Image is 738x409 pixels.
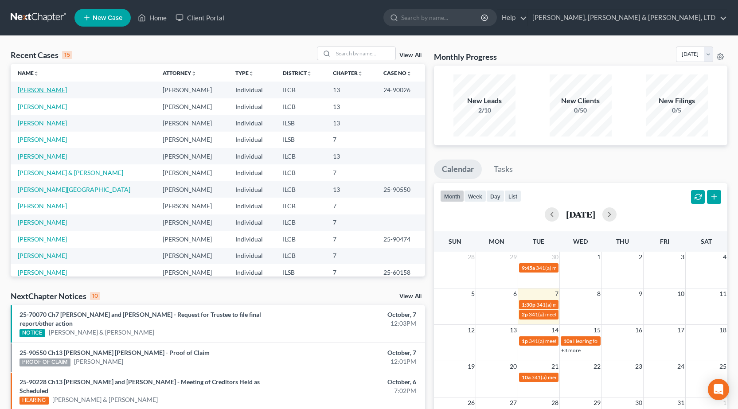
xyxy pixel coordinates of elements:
td: 7 [326,264,376,280]
div: Recent Cases [11,50,72,60]
div: October, 7 [290,348,416,357]
span: 14 [551,325,559,335]
span: 4 [722,252,727,262]
a: [PERSON_NAME], [PERSON_NAME] & [PERSON_NAME], LTD [528,10,727,26]
h3: Monthly Progress [434,51,497,62]
div: 0/5 [646,106,708,115]
td: ILCB [276,231,325,247]
input: Search by name... [333,47,395,60]
td: Individual [228,148,276,164]
a: [PERSON_NAME] & [PERSON_NAME] [18,169,123,176]
td: ILCB [276,82,325,98]
span: 21 [551,361,559,372]
span: 12 [467,325,476,335]
td: ILCB [276,214,325,231]
a: Districtunfold_more [283,70,312,76]
span: 28 [467,252,476,262]
td: ILCB [276,248,325,264]
td: [PERSON_NAME] [156,148,228,164]
span: 3 [680,252,685,262]
div: October, 6 [290,378,416,386]
div: New Leads [453,96,515,106]
span: 2p [522,311,528,318]
span: 30 [634,397,643,408]
a: [PERSON_NAME][GEOGRAPHIC_DATA] [18,186,130,193]
i: unfold_more [307,71,312,76]
td: ILCB [276,148,325,164]
span: 19 [467,361,476,372]
div: NextChapter Notices [11,291,100,301]
input: Search by name... [401,9,482,26]
span: 27 [509,397,518,408]
a: Home [133,10,171,26]
div: 12:03PM [290,319,416,328]
td: 7 [326,231,376,247]
td: [PERSON_NAME] [156,181,228,198]
td: Individual [228,248,276,264]
span: 18 [718,325,727,335]
a: [PERSON_NAME] [18,252,67,259]
a: [PERSON_NAME] [18,103,67,110]
a: +3 more [561,347,581,354]
a: [PERSON_NAME] & [PERSON_NAME] [52,395,158,404]
span: Fri [660,238,669,245]
span: 341(a) meeting for [PERSON_NAME] [536,265,621,271]
td: Individual [228,164,276,181]
a: Client Portal [171,10,229,26]
a: [PERSON_NAME] [18,152,67,160]
td: ILSB [276,115,325,131]
span: 26 [467,397,476,408]
a: Tasks [486,160,521,179]
div: HEARING [20,397,49,405]
td: 13 [326,148,376,164]
span: 341(a) meeting for [PERSON_NAME] & [PERSON_NAME] [529,338,661,344]
td: ILCB [276,181,325,198]
span: 10a [522,374,531,381]
td: [PERSON_NAME] [156,231,228,247]
td: 7 [326,198,376,214]
td: ILSB [276,132,325,148]
div: Open Intercom Messenger [708,379,729,400]
span: Tue [533,238,544,245]
div: 2/10 [453,106,515,115]
span: 30 [551,252,559,262]
span: Thu [616,238,629,245]
td: ILCB [276,198,325,214]
div: October, 7 [290,310,416,319]
td: 13 [326,98,376,115]
td: 7 [326,248,376,264]
span: 13 [509,325,518,335]
span: 1p [522,338,528,344]
button: day [486,190,504,202]
span: Wed [573,238,588,245]
span: Sat [701,238,712,245]
a: [PERSON_NAME] [18,119,67,127]
td: [PERSON_NAME] [156,248,228,264]
button: month [440,190,464,202]
span: 11 [718,288,727,299]
span: Mon [489,238,504,245]
span: 10a [563,338,572,344]
span: 29 [509,252,518,262]
span: Hearing for [PERSON_NAME] [573,338,642,344]
a: [PERSON_NAME] [74,357,123,366]
a: Calendar [434,160,482,179]
td: Individual [228,231,276,247]
span: 341(a) meeting for [PERSON_NAME] [529,311,614,318]
div: NOTICE [20,329,45,337]
td: [PERSON_NAME] [156,198,228,214]
span: 1 [596,252,601,262]
i: unfold_more [34,71,39,76]
td: 25-90550 [376,181,425,198]
a: Attorneyunfold_more [163,70,196,76]
a: [PERSON_NAME] & [PERSON_NAME] [49,328,154,337]
td: [PERSON_NAME] [156,214,228,231]
span: 25 [718,361,727,372]
span: 2 [638,252,643,262]
a: 25-90550 Ch13 [PERSON_NAME] [PERSON_NAME] - Proof of Claim [20,349,210,356]
td: 24-90026 [376,82,425,98]
td: Individual [228,264,276,280]
span: 28 [551,397,559,408]
span: 10 [676,288,685,299]
td: 25-60158 [376,264,425,280]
